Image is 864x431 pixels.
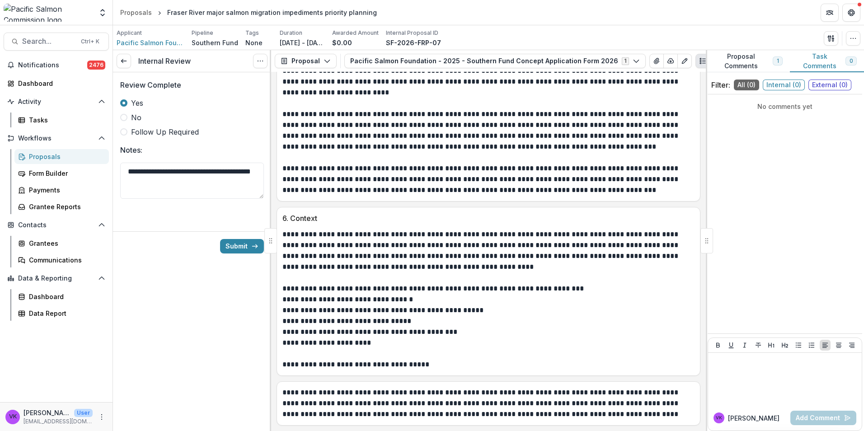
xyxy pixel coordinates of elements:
[711,80,730,90] p: Filter:
[779,340,790,351] button: Heading 2
[9,414,17,420] div: Victor Keong
[96,4,109,22] button: Open entity switcher
[220,239,264,253] button: Submit
[821,4,839,22] button: Partners
[167,8,377,17] div: Fraser River major salmon migration impediments priority planning
[120,145,142,155] p: Notes:
[4,33,109,51] button: Search...
[275,54,337,68] button: Proposal
[14,112,109,127] a: Tasks
[4,76,109,91] a: Dashboard
[777,58,779,64] span: 1
[4,4,93,22] img: Pacific Salmon Commission logo
[131,112,141,123] span: No
[808,80,851,90] span: External ( 0 )
[117,6,380,19] nav: breadcrumb
[790,50,864,72] button: Task Comments
[282,213,691,224] p: 6. Context
[23,408,70,417] p: [PERSON_NAME]
[29,115,102,125] div: Tasks
[29,309,102,318] div: Data Report
[18,98,94,106] span: Activity
[14,199,109,214] a: Grantee Reports
[18,275,94,282] span: Data & Reporting
[96,412,107,422] button: More
[649,54,664,68] button: View Attached Files
[806,340,817,351] button: Ordered List
[131,98,143,108] span: Yes
[23,417,93,426] p: [EMAIL_ADDRESS][DOMAIN_NAME]
[766,340,777,351] button: Heading 1
[713,340,723,351] button: Bold
[18,79,102,88] div: Dashboard
[4,94,109,109] button: Open Activity
[29,239,102,248] div: Grantees
[4,58,109,72] button: Notifications2476
[280,38,325,47] p: [DATE] - [DATE]
[793,340,804,351] button: Bullet List
[14,253,109,267] a: Communications
[29,152,102,161] div: Proposals
[117,29,142,37] p: Applicant
[245,29,259,37] p: Tags
[245,38,263,47] p: None
[74,409,93,417] p: User
[14,236,109,251] a: Grantees
[192,29,213,37] p: Pipeline
[87,61,105,70] span: 2476
[386,38,441,47] p: SF-2026-FRP-07
[29,169,102,178] div: Form Builder
[280,29,302,37] p: Duration
[716,416,722,420] div: Victor Keong
[790,411,856,425] button: Add Comment
[29,202,102,211] div: Grantee Reports
[332,38,352,47] p: $0.00
[677,54,692,68] button: Edit as form
[117,6,155,19] a: Proposals
[850,58,853,64] span: 0
[763,80,805,90] span: Internal ( 0 )
[4,218,109,232] button: Open Contacts
[14,149,109,164] a: Proposals
[18,135,94,142] span: Workflows
[706,50,790,72] button: Proposal Comments
[117,38,184,47] a: Pacific Salmon Foundation
[728,413,779,423] p: [PERSON_NAME]
[711,102,859,111] p: No comments yet
[4,131,109,145] button: Open Workflows
[4,271,109,286] button: Open Data & Reporting
[14,166,109,181] a: Form Builder
[14,306,109,321] a: Data Report
[14,289,109,304] a: Dashboard
[79,37,101,47] div: Ctrl + K
[14,183,109,197] a: Payments
[253,54,268,68] button: Options
[29,185,102,195] div: Payments
[833,340,844,351] button: Align Center
[386,29,438,37] p: Internal Proposal ID
[695,54,710,68] button: Plaintext view
[344,54,646,68] button: Pacific Salmon Foundation - 2025 - Southern Fund Concept Application Form 20261
[820,340,831,351] button: Align Left
[120,80,181,90] p: Review Complete
[332,29,379,37] p: Awarded Amount
[18,61,87,69] span: Notifications
[734,80,759,90] span: All ( 0 )
[739,340,750,351] button: Italicize
[726,340,737,351] button: Underline
[29,255,102,265] div: Communications
[29,292,102,301] div: Dashboard
[18,221,94,229] span: Contacts
[846,340,857,351] button: Align Right
[131,126,199,137] span: Follow Up Required
[192,38,238,47] p: Southern Fund
[138,57,191,66] h3: Internal Review
[120,8,152,17] div: Proposals
[842,4,860,22] button: Get Help
[753,340,764,351] button: Strike
[22,37,75,46] span: Search...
